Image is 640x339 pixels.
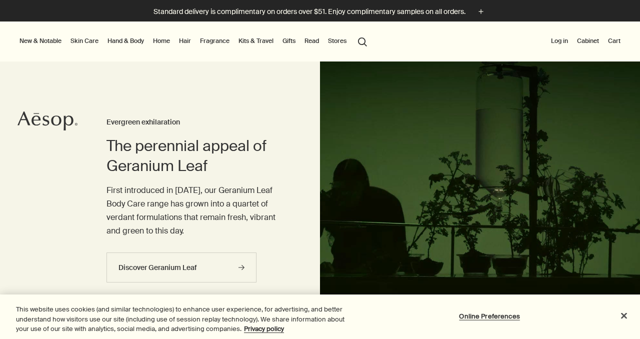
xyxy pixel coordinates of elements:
[16,304,352,334] div: This website uses cookies (and similar technologies) to enhance user experience, for advertising,...
[151,35,172,47] a: Home
[68,35,100,47] a: Skin Care
[280,35,297,47] a: Gifts
[613,304,635,326] button: Close
[17,35,63,47] button: New & Notable
[17,111,77,131] svg: Aesop
[153,6,486,17] button: Standard delivery is complimentary on orders over $51. Enjoy complimentary samples on all orders.
[244,324,284,333] a: More information about your privacy, opens in a new tab
[106,136,280,176] h2: The perennial appeal of Geranium Leaf
[549,21,622,61] nav: supplementary
[302,35,321,47] a: Read
[353,31,371,50] button: Open search
[575,35,601,47] a: Cabinet
[106,116,280,128] h3: Evergreen exhilaration
[236,35,275,47] a: Kits & Travel
[106,252,256,282] a: Discover Geranium Leaf
[549,35,570,47] button: Log in
[326,35,348,47] button: Stores
[106,183,280,238] p: First introduced in [DATE], our Geranium Leaf Body Care range has grown into a quartet of verdant...
[458,306,521,326] button: Online Preferences, Opens the preference center dialog
[177,35,193,47] a: Hair
[105,35,146,47] a: Hand & Body
[198,35,231,47] a: Fragrance
[153,6,465,17] p: Standard delivery is complimentary on orders over $51. Enjoy complimentary samples on all orders.
[17,111,77,133] a: Aesop
[606,35,622,47] button: Cart
[17,21,371,61] nav: primary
